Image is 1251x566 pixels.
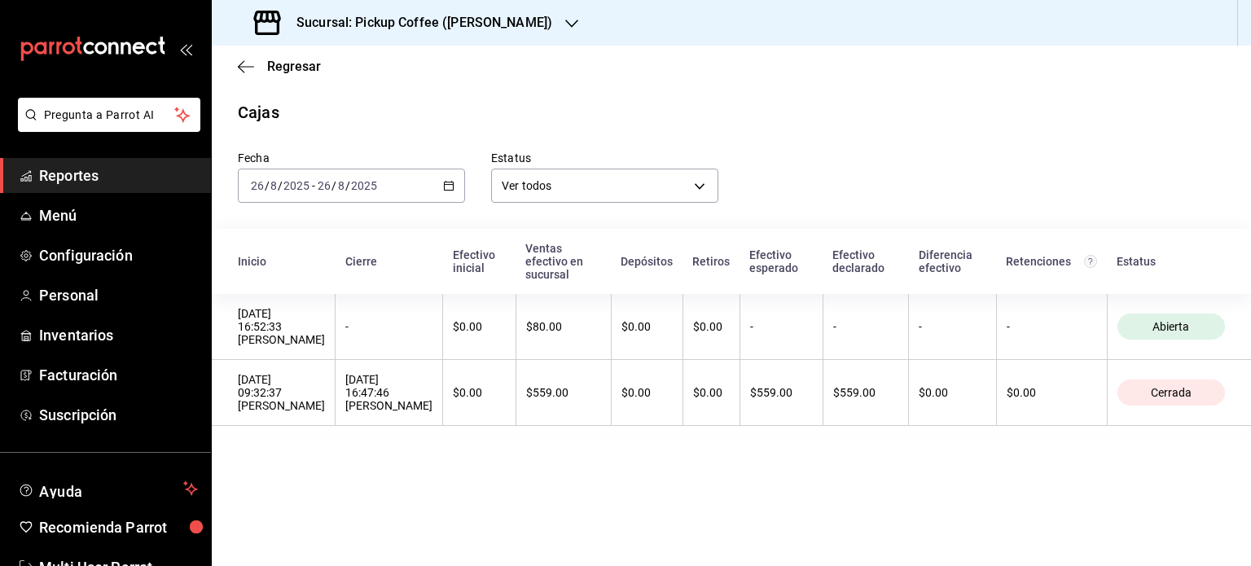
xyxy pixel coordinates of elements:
[39,516,198,538] span: Recomienda Parrot
[337,179,345,192] input: --
[526,386,601,399] div: $559.00
[919,386,986,399] div: $0.00
[833,386,899,399] div: $559.00
[39,479,177,498] span: Ayuda
[39,165,198,186] span: Reportes
[621,255,673,268] div: Depósitos
[39,324,198,346] span: Inventarios
[345,179,350,192] span: /
[317,179,331,192] input: --
[453,320,506,333] div: $0.00
[18,98,200,132] button: Pregunta a Parrot AI
[39,204,198,226] span: Menú
[1146,320,1196,333] span: Abierta
[621,386,673,399] div: $0.00
[238,255,326,268] div: Inicio
[39,244,198,266] span: Configuración
[11,118,200,135] a: Pregunta a Parrot AI
[283,13,552,33] h3: Sucursal: Pickup Coffee ([PERSON_NAME])
[270,179,278,192] input: --
[345,255,433,268] div: Cierre
[179,42,192,55] button: open_drawer_menu
[750,320,813,333] div: -
[693,386,730,399] div: $0.00
[1144,386,1198,399] span: Cerrada
[453,248,507,274] div: Efectivo inicial
[238,59,321,74] button: Regresar
[238,373,325,412] div: [DATE] 09:32:37 [PERSON_NAME]
[39,364,198,386] span: Facturación
[267,59,321,74] span: Regresar
[283,179,310,192] input: ----
[238,307,325,346] div: [DATE] 16:52:33 [PERSON_NAME]
[832,248,899,274] div: Efectivo declarado
[39,404,198,426] span: Suscripción
[525,242,601,281] div: Ventas efectivo en sucursal
[345,373,432,412] div: [DATE] 16:47:46 [PERSON_NAME]
[1007,320,1097,333] div: -
[491,152,718,164] label: Estatus
[331,179,336,192] span: /
[692,255,730,268] div: Retiros
[453,386,506,399] div: $0.00
[693,320,730,333] div: $0.00
[1117,255,1225,268] div: Estatus
[833,320,899,333] div: -
[350,179,378,192] input: ----
[919,248,987,274] div: Diferencia efectivo
[278,179,283,192] span: /
[238,100,279,125] div: Cajas
[526,320,601,333] div: $80.00
[345,320,432,333] div: -
[1007,386,1097,399] div: $0.00
[491,169,718,203] div: Ver todos
[1084,255,1097,268] svg: Total de retenciones de propinas registradas
[44,107,175,124] span: Pregunta a Parrot AI
[749,248,813,274] div: Efectivo esperado
[312,179,315,192] span: -
[1006,255,1097,268] div: Retenciones
[39,284,198,306] span: Personal
[250,179,265,192] input: --
[919,320,986,333] div: -
[238,152,465,164] label: Fecha
[750,386,813,399] div: $559.00
[265,179,270,192] span: /
[621,320,673,333] div: $0.00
